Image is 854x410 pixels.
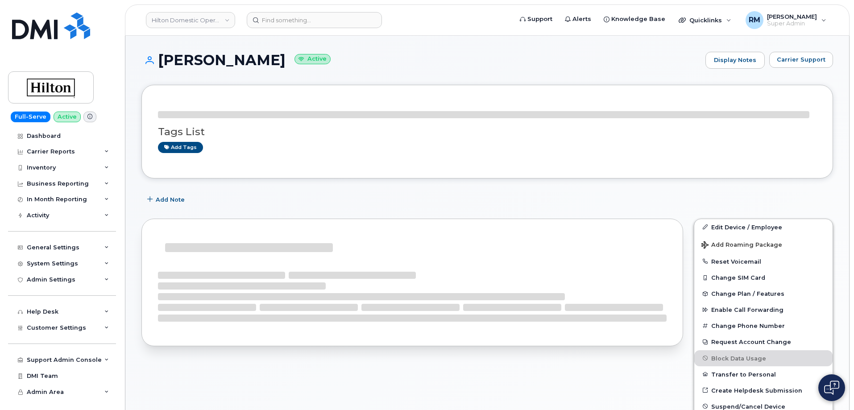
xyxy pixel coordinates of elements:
[141,192,192,208] button: Add Note
[777,55,825,64] span: Carrier Support
[711,290,784,297] span: Change Plan / Features
[824,381,839,395] img: Open chat
[694,302,833,318] button: Enable Call Forwarding
[711,306,784,313] span: Enable Call Forwarding
[694,286,833,302] button: Change Plan / Features
[711,403,785,410] span: Suspend/Cancel Device
[694,235,833,253] button: Add Roaming Package
[694,219,833,235] a: Edit Device / Employee
[694,350,833,366] button: Block Data Usage
[701,241,782,250] span: Add Roaming Package
[158,142,203,153] a: Add tags
[294,54,331,64] small: Active
[769,52,833,68] button: Carrier Support
[694,366,833,382] button: Transfer to Personal
[705,52,765,69] a: Display Notes
[141,52,701,68] h1: [PERSON_NAME]
[694,334,833,350] button: Request Account Change
[158,126,817,137] h3: Tags List
[694,318,833,334] button: Change Phone Number
[156,195,185,204] span: Add Note
[694,382,833,398] a: Create Helpdesk Submission
[694,253,833,269] button: Reset Voicemail
[694,269,833,286] button: Change SIM Card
